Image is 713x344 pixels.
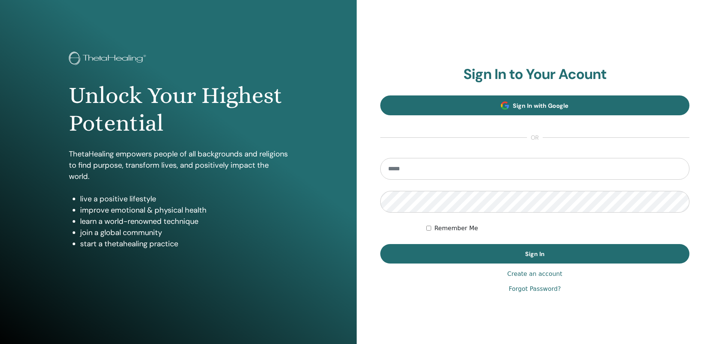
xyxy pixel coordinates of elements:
[513,102,569,110] span: Sign In with Google
[509,284,561,293] a: Forgot Password?
[80,227,288,238] li: join a global community
[69,82,288,137] h1: Unlock Your Highest Potential
[380,244,690,264] button: Sign In
[80,238,288,249] li: start a thetahealing practice
[380,66,690,83] h2: Sign In to Your Acount
[434,224,478,233] label: Remember Me
[80,216,288,227] li: learn a world-renowned technique
[80,204,288,216] li: improve emotional & physical health
[525,250,545,258] span: Sign In
[69,148,288,182] p: ThetaHealing empowers people of all backgrounds and religions to find purpose, transform lives, a...
[527,133,543,142] span: or
[380,95,690,115] a: Sign In with Google
[80,193,288,204] li: live a positive lifestyle
[507,270,562,278] a: Create an account
[426,224,689,233] div: Keep me authenticated indefinitely or until I manually logout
